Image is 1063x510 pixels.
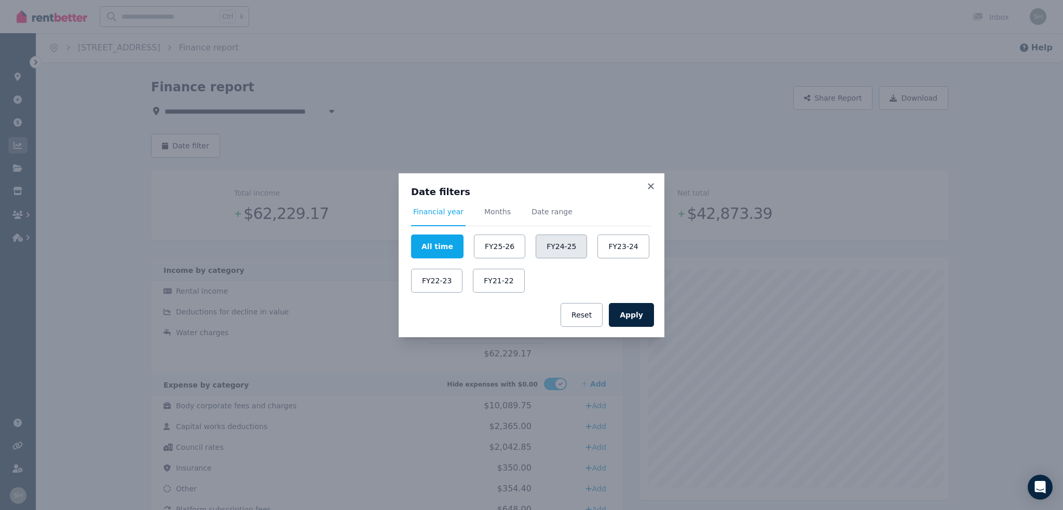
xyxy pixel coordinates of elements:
span: Months [484,206,511,217]
h3: Date filters [411,186,652,198]
div: Open Intercom Messenger [1028,475,1053,500]
span: Date range [531,206,573,217]
button: All time [411,235,464,258]
button: FY23-24 [597,235,649,258]
button: Apply [609,303,654,327]
button: FY24-25 [536,235,587,258]
button: Reset [561,303,603,327]
button: FY21-22 [473,269,524,293]
span: Financial year [413,206,464,217]
button: FY22-23 [411,269,462,293]
button: FY25-26 [474,235,525,258]
nav: Tabs [411,206,652,226]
